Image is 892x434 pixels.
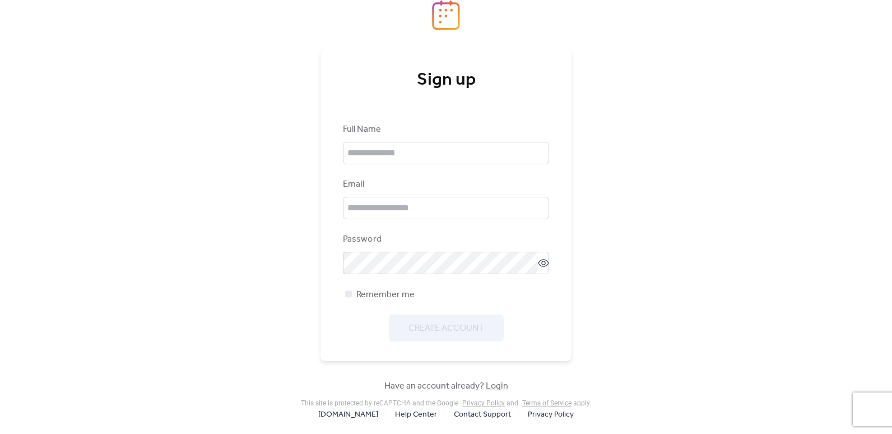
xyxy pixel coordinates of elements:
a: [DOMAIN_NAME] [318,407,378,421]
div: Password [343,233,547,246]
a: Privacy Policy [462,399,505,407]
span: Help Center [395,408,437,422]
div: Sign up [343,69,549,91]
span: Contact Support [454,408,511,422]
a: Privacy Policy [528,407,574,421]
span: [DOMAIN_NAME] [318,408,378,422]
div: This site is protected by reCAPTCHA and the Google and apply . [301,399,591,407]
a: Contact Support [454,407,511,421]
a: Help Center [395,407,437,421]
a: Login [486,377,508,395]
div: Full Name [343,123,547,136]
span: Have an account already? [384,380,508,393]
div: Email [343,178,547,191]
span: Remember me [356,288,415,302]
span: Privacy Policy [528,408,574,422]
a: Terms of Service [522,399,572,407]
